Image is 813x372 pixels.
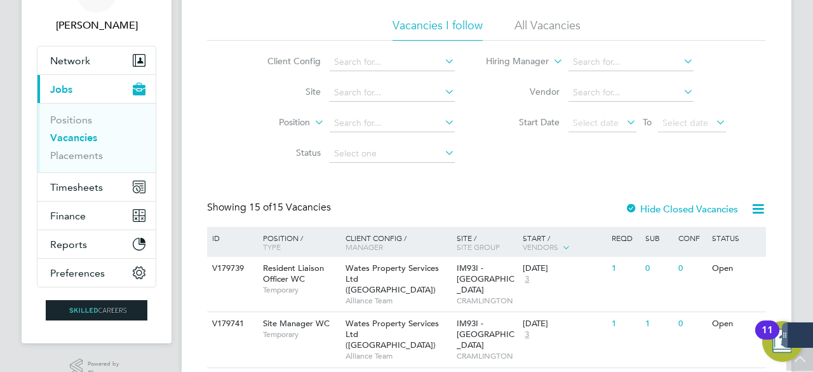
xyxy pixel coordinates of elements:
[457,242,500,252] span: Site Group
[457,296,517,306] span: CRAMLINGTON
[249,201,272,214] span: 15 of
[642,312,675,336] div: 1
[50,238,87,251] span: Reports
[37,103,156,172] div: Jobs
[662,117,708,128] span: Select date
[209,227,253,249] div: ID
[762,321,803,362] button: Open Resource Center, 11 new notifications
[523,329,531,340] span: 3
[263,263,324,284] span: Resident Liaison Officer WC
[675,257,708,280] div: 0
[237,116,310,129] label: Position
[263,329,339,340] span: Temporary
[263,242,281,252] span: Type
[50,210,86,222] span: Finance
[50,267,105,279] span: Preferences
[330,145,455,163] input: Select one
[346,263,439,295] span: Wates Property Services Ltd ([GEOGRAPHIC_DATA])
[249,201,331,214] span: 15 Vacancies
[50,83,72,95] span: Jobs
[568,53,694,71] input: Search for...
[209,312,253,336] div: V179741
[37,46,156,74] button: Network
[263,285,339,295] span: Temporary
[88,359,123,369] span: Powered by
[476,55,549,68] label: Hiring Manager
[37,173,156,201] button: Timesheets
[762,330,773,347] div: 11
[457,318,514,350] span: IM93I - [GEOGRAPHIC_DATA]
[263,318,330,329] span: Site Manager WC
[37,202,156,230] button: Finance
[50,149,103,162] a: Placements
[37,259,156,287] button: Preferences
[608,227,642,249] div: Reqd
[642,257,675,280] div: 0
[37,75,156,103] button: Jobs
[675,312,708,336] div: 0
[37,230,156,258] button: Reports
[514,18,581,41] li: All Vacancies
[209,257,253,280] div: V179739
[709,227,764,249] div: Status
[50,181,103,193] span: Timesheets
[608,257,642,280] div: 1
[457,263,514,295] span: IM93I - [GEOGRAPHIC_DATA]
[520,227,608,259] div: Start /
[608,312,642,336] div: 1
[346,318,439,350] span: Wates Property Services Ltd ([GEOGRAPHIC_DATA])
[207,201,333,214] div: Showing
[46,300,147,320] img: skilledcareers-logo-retina.png
[342,227,454,258] div: Client Config /
[642,227,675,249] div: Sub
[248,55,321,67] label: Client Config
[523,319,605,329] div: [DATE]
[393,18,483,41] li: Vacancies I follow
[573,117,619,128] span: Select date
[523,263,605,274] div: [DATE]
[248,86,321,97] label: Site
[37,300,156,320] a: Go to home page
[248,147,321,158] label: Status
[346,296,450,306] span: Alliance Team
[50,114,92,126] a: Positions
[50,55,90,67] span: Network
[330,114,455,132] input: Search for...
[50,132,97,144] a: Vacancies
[37,18,156,33] span: Holly Jones
[639,114,655,130] span: To
[709,312,764,336] div: Open
[457,351,517,361] span: CRAMLINGTON
[346,351,450,361] span: Alliance Team
[346,242,383,252] span: Manager
[523,274,531,285] span: 3
[487,86,560,97] label: Vendor
[675,227,708,249] div: Conf
[330,53,455,71] input: Search for...
[487,116,560,128] label: Start Date
[454,227,520,258] div: Site /
[523,242,558,252] span: Vendors
[330,84,455,102] input: Search for...
[568,84,694,102] input: Search for...
[253,227,342,258] div: Position /
[709,257,764,280] div: Open
[625,203,738,215] label: Hide Closed Vacancies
